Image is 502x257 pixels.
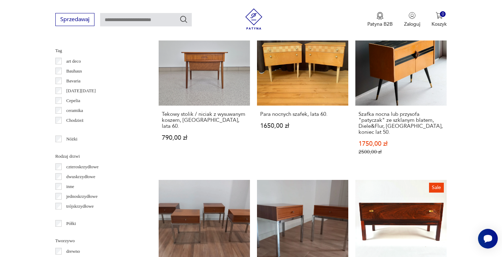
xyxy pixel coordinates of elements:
button: Patyna B2B [367,12,393,27]
p: Bauhaus [66,67,82,75]
p: Patyna B2B [367,21,393,27]
h3: Szafka nocna lub przysofa "patyczak" ze szklanym blatem, Diele&Flur, [GEOGRAPHIC_DATA], koniec la... [359,111,443,135]
div: 0 [440,11,446,17]
img: Ikona koszyka [436,12,443,19]
p: drewno [66,247,80,255]
h3: Para nocnych szafek, lata 60. [260,111,345,117]
p: inne [66,183,74,190]
p: Zaloguj [404,21,420,27]
p: Nóżki [66,135,78,143]
img: Ikonka użytkownika [409,12,416,19]
p: Koszyk [431,21,447,27]
iframe: Smartsupp widget button [478,229,498,249]
p: Chodzież [66,117,84,124]
a: Tekowy stolik / niciak z wysuwanym koszem, Norwegia, lata 60.Tekowy stolik / niciak z wysuwanym k... [159,14,250,169]
p: Rodzaj drzwi [55,152,142,160]
p: 790,00 zł [162,135,247,141]
a: Para nocnych szafek, lata 60.Para nocnych szafek, lata 60.1650,00 zł [257,14,348,169]
p: czteroskrzydłowe [66,163,99,171]
button: Sprzedawaj [55,13,94,26]
a: Sprzedawaj [55,18,94,23]
button: Zaloguj [404,12,420,27]
p: 1750,00 zł [359,141,443,147]
button: Szukaj [179,15,188,24]
p: Bavaria [66,77,80,85]
img: Ikona medalu [376,12,384,20]
img: Patyna - sklep z meblami i dekoracjami vintage [243,8,264,30]
p: 2500,00 zł [359,149,443,155]
p: [DATE][DATE] [66,87,96,95]
p: art deco [66,57,81,65]
p: dwuskrzydłowe [66,173,95,181]
p: jednoskrzydłowe [66,193,98,200]
a: Ikona medaluPatyna B2B [367,12,393,27]
h3: Tekowy stolik / niciak z wysuwanym koszem, [GEOGRAPHIC_DATA], lata 60. [162,111,247,129]
p: Tworzywo [55,237,142,245]
p: Tag [55,47,142,55]
p: Półki [66,220,76,227]
p: Cepelia [66,97,80,105]
a: SaleSzafka nocna lub przysofa "patyczak" ze szklanym blatem, Diele&Flur, Niemcy, koniec lat 50.Sz... [355,14,447,169]
button: 0Koszyk [431,12,447,27]
p: ceramika [66,107,83,114]
p: trójskrzydłowe [66,202,94,210]
p: 1650,00 zł [260,123,345,129]
p: Ćmielów [66,126,83,134]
